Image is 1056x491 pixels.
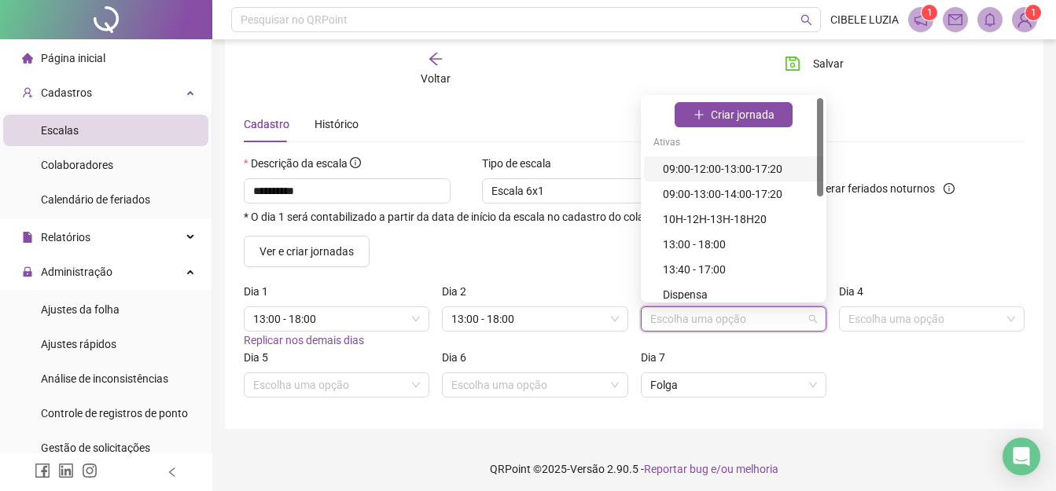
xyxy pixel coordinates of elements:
[22,53,33,64] span: home
[663,211,814,228] div: 10H-12H-13H-18H20
[800,14,812,26] span: search
[830,11,899,28] span: CIBELE LUZIA
[644,131,823,156] div: Ativas
[922,5,937,20] sup: 1
[41,303,120,316] span: Ajustes da folha
[244,349,278,366] label: Dia 5
[421,72,451,85] span: Voltar
[35,463,50,478] span: facebook
[914,13,928,27] span: notification
[663,185,814,203] div: 09:00-13:00-14:00-17:20
[650,373,817,397] span: Folga
[41,124,79,137] span: Escalas
[428,51,443,67] span: arrow-left
[41,86,92,99] span: Cadastros
[983,13,997,27] span: bell
[641,349,675,366] label: Dia 7
[570,463,605,475] span: Versão
[82,463,98,478] span: instagram
[644,463,778,475] span: Reportar bug e/ou melhoria
[773,51,855,76] button: Salvar
[1025,5,1041,20] sup: Atualize o seu contato no menu Meus Dados
[663,236,814,253] div: 13:00 - 18:00
[41,442,150,454] span: Gestão de solicitações
[41,266,112,278] span: Administração
[259,243,354,260] span: Ver e criar jornadas
[41,193,150,206] span: Calendário de feriados
[839,283,874,300] label: Dia 4
[244,211,686,223] span: * O dia 1 será contabilizado a partir da data de início da escala no cadastro do colaborador.
[694,109,705,120] span: plus
[927,7,933,18] span: 1
[22,266,33,277] span: lock
[251,157,348,170] span: Descrição da escala
[58,463,74,478] span: linkedin
[41,159,113,171] span: Colaboradores
[948,13,962,27] span: mail
[711,106,775,123] span: Criar jornada
[663,160,814,178] div: 09:00-12:00-13:00-17:20
[22,232,33,243] span: file
[41,231,90,244] span: Relatórios
[1013,8,1036,31] img: 73019
[786,180,941,197] span: Considerar feriados noturnos
[451,307,618,331] span: 13:00 - 18:00
[41,372,168,385] span: Análise de inconsistências
[442,283,476,300] label: Dia 2
[41,407,188,420] span: Controle de registros de ponto
[244,283,278,300] label: Dia 1
[253,307,420,331] span: 13:00 - 18:00
[663,286,814,303] div: Dispensa
[663,261,814,278] div: 13:40 - 17:00
[244,334,364,346] span: Replicar nos demais dias
[315,115,359,133] div: Histórico
[491,179,661,203] span: Escala 6x1
[244,236,370,267] button: Ver e criar jornadas
[350,157,361,168] span: info-circle
[1031,7,1036,18] span: 1
[675,102,793,127] button: Criar jornada
[482,155,561,172] label: Tipo de escala
[41,338,116,350] span: Ajustes rápidos
[785,56,800,71] span: save
[1003,438,1040,475] div: Open Intercom Messenger
[944,183,955,194] span: info-circle
[813,55,844,72] span: Salvar
[167,467,178,478] span: left
[244,118,289,130] span: Cadastro
[41,52,105,64] span: Página inicial
[22,87,33,98] span: user-add
[442,349,476,366] label: Dia 6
